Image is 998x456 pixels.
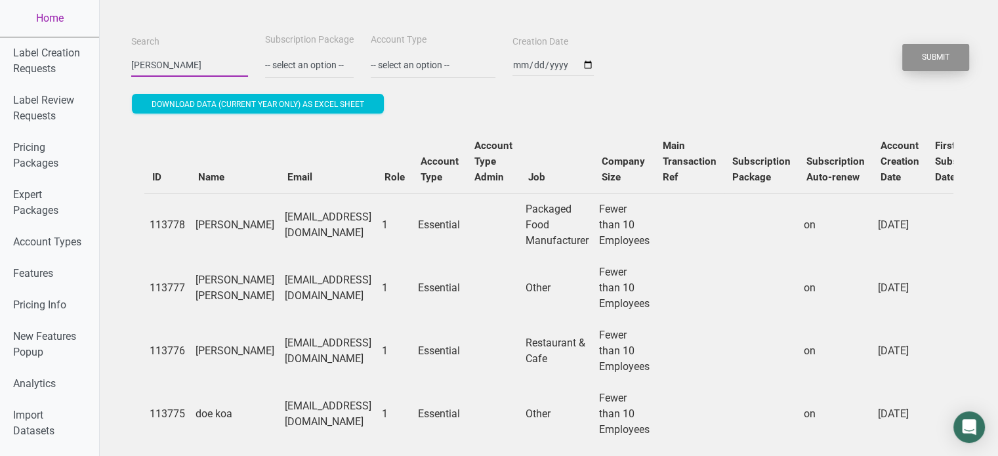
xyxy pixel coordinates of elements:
td: Essential [413,193,467,257]
b: Name [198,171,224,183]
td: [DATE] [873,383,927,446]
td: 1 [377,383,413,446]
b: Account Creation Date [881,140,919,183]
b: Role [385,171,405,183]
td: [EMAIL_ADDRESS][DOMAIN_NAME] [280,383,377,446]
td: Essential [413,257,467,320]
td: [EMAIL_ADDRESS][DOMAIN_NAME] [280,257,377,320]
b: ID [152,171,161,183]
span: Download data (current year only) as excel sheet [152,100,364,109]
td: 113778 [144,193,190,257]
b: Account Type [421,155,459,183]
td: Essential [413,383,467,446]
td: on [799,383,873,446]
td: Fewer than 10 Employees [594,320,655,383]
td: [EMAIL_ADDRESS][DOMAIN_NAME] [280,193,377,257]
button: Submit [902,44,969,71]
td: [DATE] [873,193,927,257]
td: [PERSON_NAME] [190,193,280,257]
td: on [799,193,873,257]
td: Fewer than 10 Employees [594,383,655,446]
td: Fewer than 10 Employees [594,193,655,257]
td: 1 [377,320,413,383]
b: Subscription Package [732,155,791,183]
td: on [799,257,873,320]
td: doe koa [190,383,280,446]
div: Open Intercom Messenger [953,411,985,443]
td: Restaurant & Cafe [520,320,594,383]
label: Search [131,35,159,49]
button: Download data (current year only) as excel sheet [132,94,384,114]
td: 1 [377,193,413,257]
td: 113776 [144,320,190,383]
td: 1 [377,257,413,320]
td: on [799,320,873,383]
b: Main Transaction Ref [663,140,717,183]
td: Other [520,383,594,446]
b: Company Size [602,155,645,183]
td: [DATE] [873,320,927,383]
td: [PERSON_NAME] [PERSON_NAME] [190,257,280,320]
td: [DATE] [873,257,927,320]
td: Fewer than 10 Employees [594,257,655,320]
b: Job [528,171,545,183]
b: Subscription Auto-renew [806,155,865,183]
td: Other [520,257,594,320]
td: Packaged Food Manufacturer [520,193,594,257]
b: Account Type Admin [474,140,512,183]
label: Creation Date [512,35,568,49]
td: 113775 [144,383,190,446]
td: 113777 [144,257,190,320]
label: Account Type [371,33,426,47]
b: First Subscription Date [935,140,993,183]
td: [EMAIL_ADDRESS][DOMAIN_NAME] [280,320,377,383]
td: [PERSON_NAME] [190,320,280,383]
label: Subscription Package [265,33,354,47]
td: Essential [413,320,467,383]
b: Email [287,171,312,183]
